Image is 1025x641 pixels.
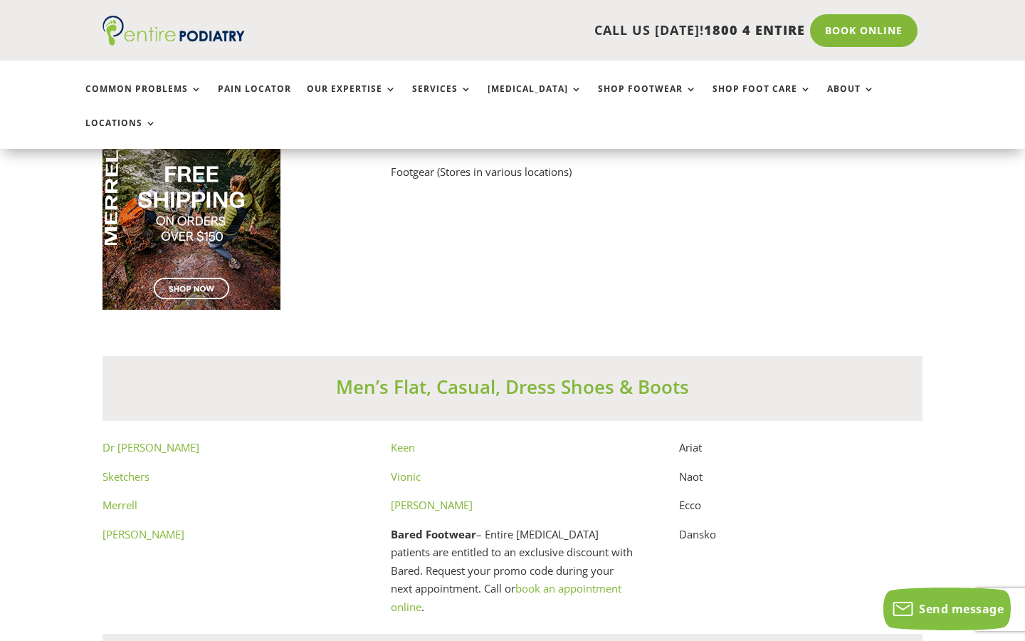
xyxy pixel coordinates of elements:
h3: Men’s Flat, Casual, Dress Shoes & Boots [102,374,922,407]
p: [PERSON_NAME] (Store in [GEOGRAPHIC_DATA]) [391,135,634,164]
strong: Bared Footwear [391,527,476,541]
a: Dr [PERSON_NAME] [102,440,199,454]
img: logo (1) [102,16,245,46]
a: [MEDICAL_DATA] [488,84,582,115]
a: [PERSON_NAME] [391,498,473,512]
p: Footgear (Stores in various locations) [391,163,634,182]
a: Shop Footwear [598,84,697,115]
span: 1800 4 ENTIRE [704,21,805,38]
a: [PERSON_NAME] [102,527,184,541]
a: Vionic [391,469,421,484]
a: Keen [391,440,415,454]
button: Send message [883,588,1011,630]
p: – Entire [MEDICAL_DATA] patients are entitled to an exclusive discount with Bared. Request your p... [391,526,634,617]
a: Shop Foot Care [713,84,811,115]
a: Common Problems [85,84,202,115]
a: Entire Podiatry [102,34,245,48]
p: CALL US [DATE]! [291,21,805,40]
p: Ariat [679,439,922,468]
a: Sketchers [102,469,149,484]
a: Locations [85,118,157,149]
a: Our Expertise [307,84,396,115]
a: Merrell [102,498,137,512]
a: Book Online [810,14,918,47]
p: Naot [679,468,922,497]
a: Pain Locator [218,84,291,115]
a: About [827,84,875,115]
p: Dansko [679,526,922,544]
a: book an appointment online [391,581,621,614]
a: Services [412,84,472,115]
p: Ecco [679,496,922,526]
span: Send message [919,601,1004,617]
